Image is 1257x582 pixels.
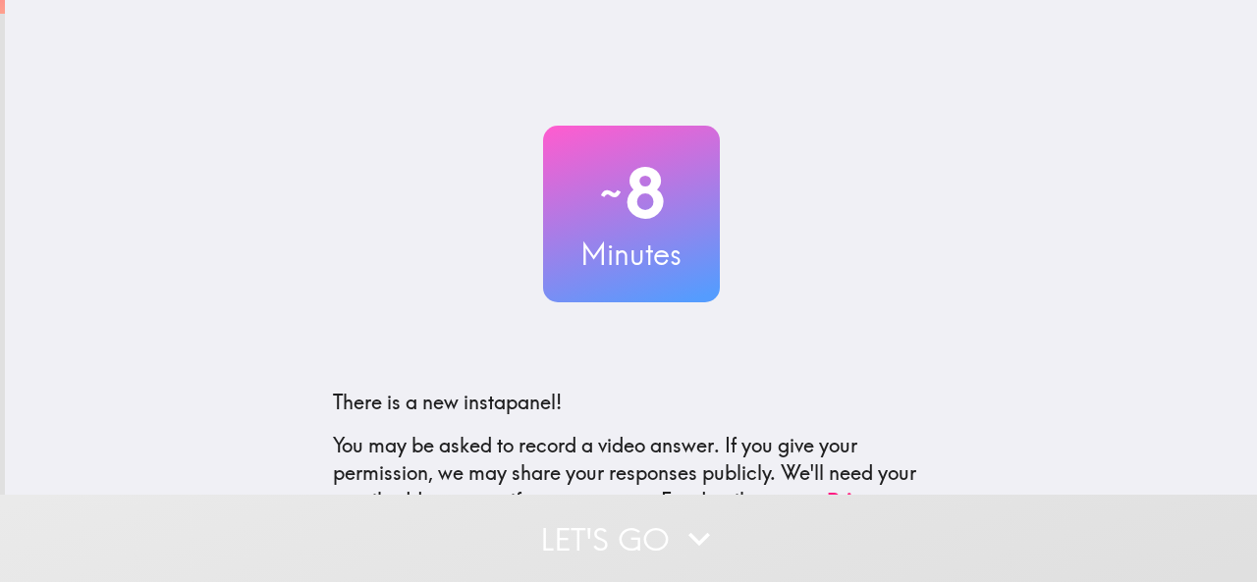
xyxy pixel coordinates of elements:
a: Privacy Policy [333,488,895,540]
h3: Minutes [543,234,720,275]
span: There is a new instapanel! [333,390,562,414]
h2: 8 [543,153,720,234]
p: You may be asked to record a video answer. If you give your permission, we may share your respons... [333,432,930,542]
span: ~ [597,164,625,223]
